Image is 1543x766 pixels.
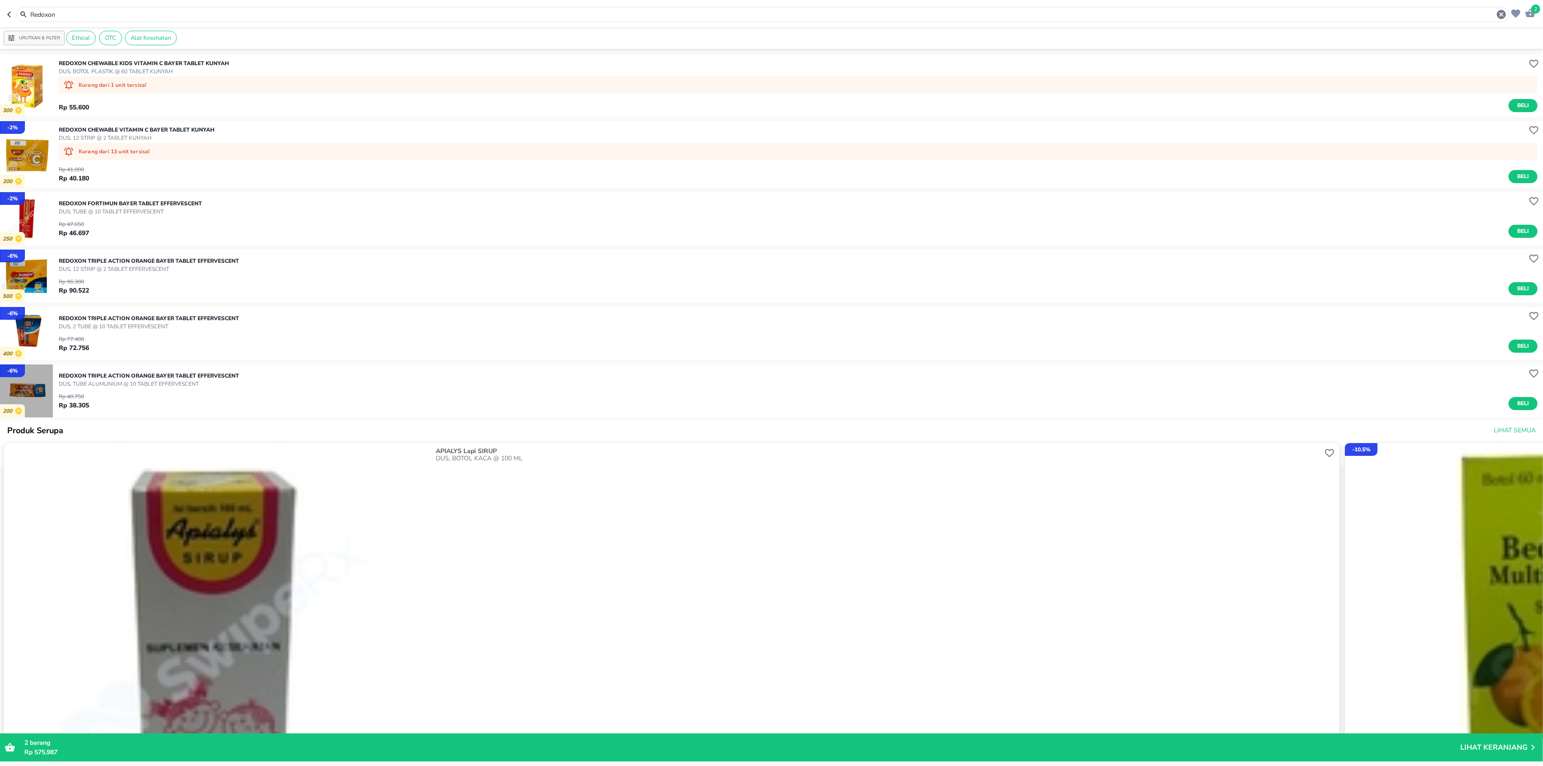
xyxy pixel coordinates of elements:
[19,35,60,42] p: Urutkan & Filter
[1490,422,1538,439] button: Lihat Semua
[24,738,1460,747] p: barang
[7,252,18,260] p: - 6 %
[436,448,1321,455] p: APIALYS Lapi SIRUP
[59,103,89,112] p: Rp 55.600
[7,194,18,203] p: - 2 %
[4,31,65,45] button: Urutkan & Filter
[1515,284,1531,293] span: Beli
[59,335,89,343] p: Rp 77.400
[1523,5,1536,19] button: 2
[59,143,1538,160] div: Kurang dari 13 unit tersisa!
[125,34,176,42] span: Alat Kesehatan
[59,401,89,410] p: Rp 38.305
[3,350,15,357] p: 400
[59,257,239,265] p: REDOXON TRIPLE ACTION ORANGE Bayer TABLET EFFERVESCENT
[59,314,239,322] p: REDOXON TRIPLE ACTION ORANGE Bayer TABLET EFFERVESCENT
[3,236,15,242] p: 250
[66,34,95,42] span: Ethical
[59,126,214,134] p: REDOXON CHEWABLE VITAMIN C Bayer TABLET KUNYAH
[1515,341,1531,351] span: Beli
[59,322,239,331] p: DUS, 2 TUBE @ 10 TABLET EFFERVESCENT
[59,59,229,67] p: REDOXON CHEWABLE KIDS VITAMIN C Bayer TABLET KUNYAH
[7,309,18,317] p: - 6 %
[59,286,89,295] p: Rp 90.522
[59,220,89,228] p: Rp 47.650
[59,278,89,286] p: Rp 96.300
[99,34,122,42] span: OTC
[1509,282,1538,295] button: Beli
[66,31,96,45] div: Ethical
[59,343,89,353] p: Rp 72.756
[59,76,1538,94] div: Kurang dari 1 unit tersisa!
[1494,425,1536,436] span: Lihat Semua
[1515,227,1531,236] span: Beli
[125,31,177,45] div: Alat Kesehatan
[59,208,202,216] p: DUS, TUBE @ 10 TABLET EFFERVESCENT
[59,380,239,388] p: DUS, TUBE ALUMUNIUM @ 10 TABLET EFFERVESCENT
[3,293,15,300] p: 500
[3,408,15,415] p: 200
[29,10,1496,19] input: Cari 4000+ produk di sini
[1352,445,1370,454] p: - 10.5 %
[1509,170,1538,183] button: Beli
[59,165,89,174] p: Rp 41.000
[1509,225,1538,238] button: Beli
[436,455,1323,462] p: DUS, BOTOL KACA @ 100 ML
[99,31,122,45] div: OTC
[59,372,239,380] p: REDOXON TRIPLE ACTION ORANGE Bayer TABLET EFFERVESCENT
[1515,172,1531,181] span: Beli
[7,367,18,375] p: - 6 %
[24,748,57,757] span: Rp 575.987
[59,174,89,183] p: Rp 40.180
[1531,5,1540,14] span: 2
[1509,340,1538,353] button: Beli
[3,107,15,114] p: 300
[24,738,28,747] span: 2
[7,123,18,132] p: - 2 %
[59,199,202,208] p: REDOXON FORTIMUN Bayer TABLET EFFERVESCENT
[1509,397,1538,410] button: Beli
[59,392,89,401] p: Rp 40.750
[59,134,214,142] p: DUS, 12 STRIP @ 2 TABLET KUNYAH
[59,67,229,76] p: DUS, BOTOL PLASTIK @ 60 TABLET KUNYAH
[1515,399,1531,408] span: Beli
[3,178,15,185] p: 200
[59,265,239,273] p: DUS, 12 STRIP @ 2 TABLET EFFERVESCENT
[1509,99,1538,112] button: Beli
[1515,101,1531,110] span: Beli
[59,228,89,238] p: Rp 46.697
